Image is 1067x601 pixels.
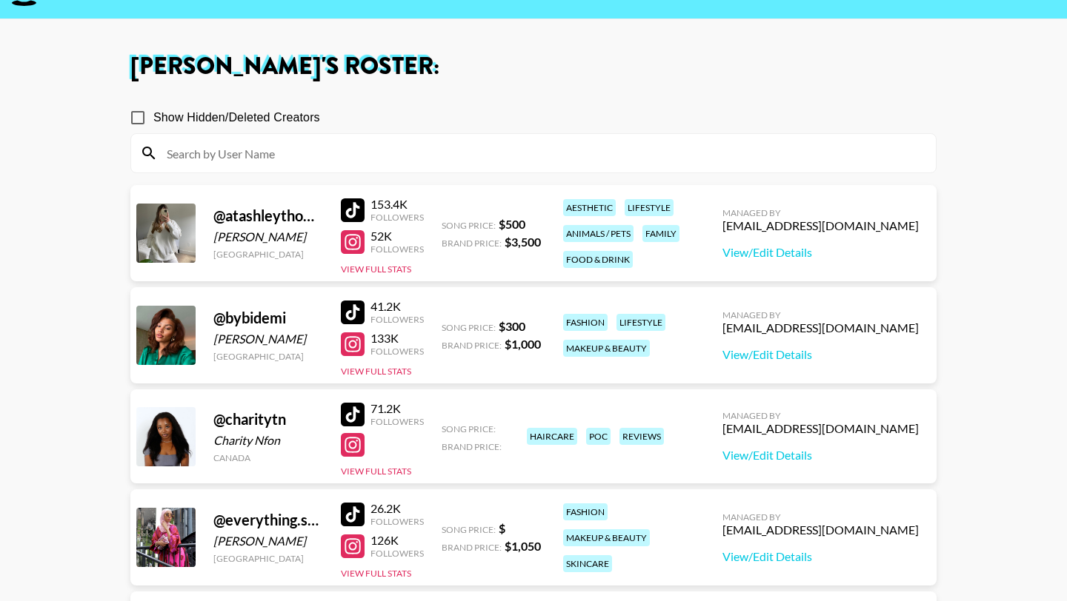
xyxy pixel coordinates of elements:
div: [EMAIL_ADDRESS][DOMAIN_NAME] [722,421,919,436]
span: Brand Price: [442,340,502,351]
div: Followers [370,346,424,357]
div: @ charitytn [213,410,323,429]
div: makeup & beauty [563,529,650,546]
strong: $ [499,521,505,535]
button: View Full Stats [341,263,411,275]
span: Song Price: [442,423,496,434]
span: Brand Price: [442,441,502,452]
a: View/Edit Details [722,245,919,260]
div: Followers [370,314,424,325]
span: Song Price: [442,220,496,231]
div: [GEOGRAPHIC_DATA] [213,553,323,564]
div: 71.2K [370,401,424,416]
div: [GEOGRAPHIC_DATA] [213,351,323,362]
div: [PERSON_NAME] [213,534,323,548]
div: Followers [370,548,424,559]
div: [PERSON_NAME] [213,332,323,346]
div: 133K [370,331,424,346]
span: Song Price: [442,524,496,535]
div: food & drink [563,251,633,268]
div: @ bybidemi [213,309,323,327]
span: Show Hidden/Deleted Creators [153,109,320,127]
button: View Full Stats [341,466,411,477]
div: poc [586,428,611,445]
a: View/Edit Details [722,448,919,463]
div: fashion [563,503,608,520]
div: [GEOGRAPHIC_DATA] [213,249,323,260]
strong: $ 1,000 [505,337,541,351]
div: 52K [370,229,424,244]
div: Followers [370,244,424,255]
div: [PERSON_NAME] [213,229,323,244]
div: skincare [563,555,612,572]
div: 41.2K [370,299,424,314]
div: @ atashleythomas [213,207,323,225]
button: View Full Stats [341,568,411,579]
div: fashion [563,314,608,331]
span: Brand Price: [442,542,502,553]
div: Followers [370,416,424,427]
div: [EMAIL_ADDRESS][DOMAIN_NAME] [722,320,919,335]
div: Managed By [722,207,919,218]
div: animals / pets [563,225,634,242]
div: Followers [370,212,424,223]
span: Brand Price: [442,238,502,249]
div: @ everything.sumii [213,511,323,529]
div: family [642,225,679,242]
strong: $ 500 [499,217,525,231]
span: Song Price: [442,322,496,333]
div: Canada [213,452,323,463]
div: haircare [527,428,577,445]
div: Managed By [722,309,919,320]
a: View/Edit Details [722,549,919,564]
div: 126K [370,533,424,548]
div: lifestyle [625,199,674,216]
div: Managed By [722,410,919,421]
div: 26.2K [370,501,424,516]
strong: $ 1,050 [505,539,541,553]
div: [EMAIL_ADDRESS][DOMAIN_NAME] [722,523,919,537]
div: Charity Nfon [213,433,323,448]
div: lifestyle [616,314,665,331]
h1: [PERSON_NAME] 's Roster: [130,55,937,78]
div: reviews [619,428,664,445]
div: makeup & beauty [563,340,650,357]
div: 153.4K [370,197,424,212]
input: Search by User Name [158,141,927,165]
div: Followers [370,516,424,527]
strong: $ 300 [499,319,525,333]
button: View Full Stats [341,366,411,377]
strong: $ 3,500 [505,235,541,249]
a: View/Edit Details [722,347,919,362]
div: [EMAIL_ADDRESS][DOMAIN_NAME] [722,218,919,233]
div: Managed By [722,511,919,523]
div: aesthetic [563,199,616,216]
